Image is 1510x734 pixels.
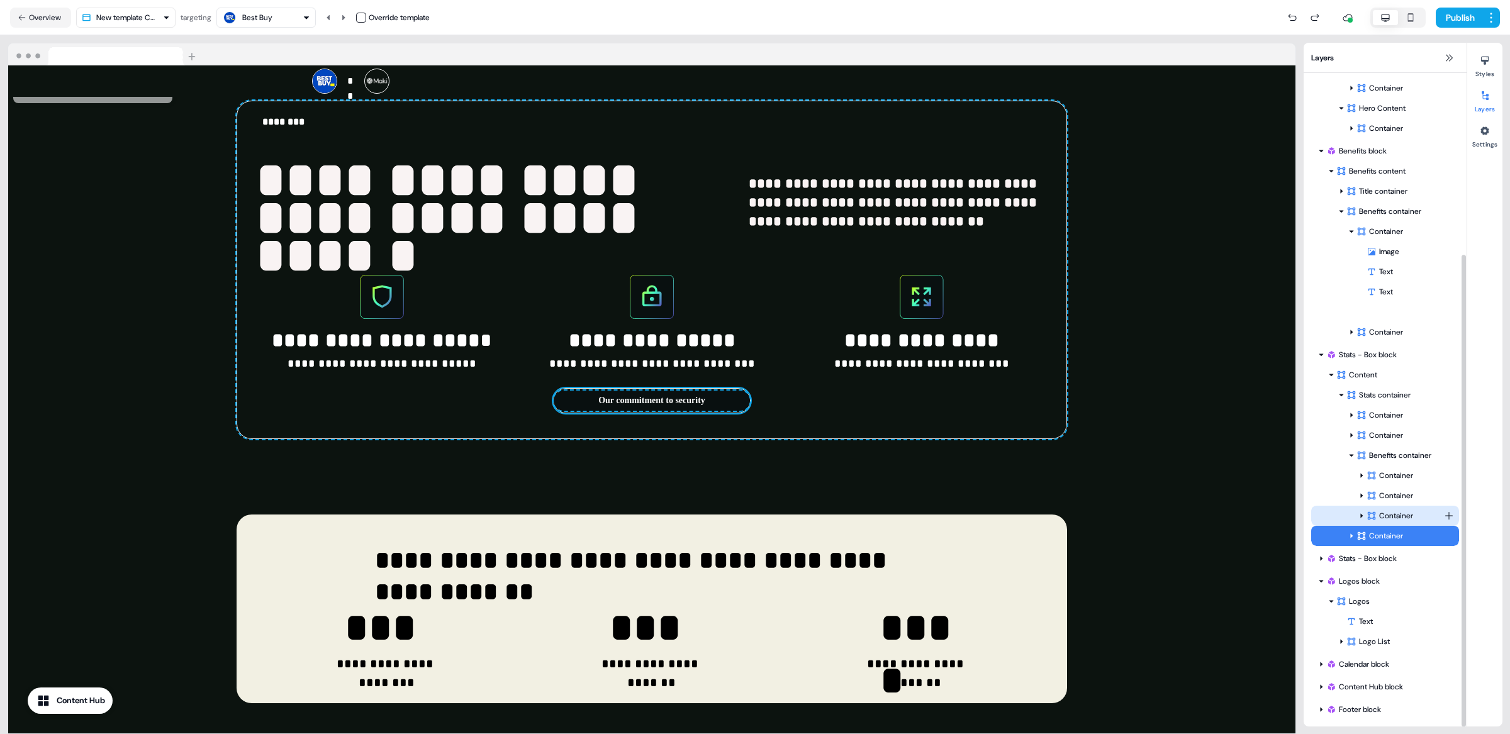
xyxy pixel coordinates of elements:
div: Image [1367,245,1459,258]
div: Logos block [1326,575,1454,587]
div: Container [1356,225,1454,238]
div: Container [1356,409,1454,421]
div: Stats - Box block [1326,348,1454,361]
div: Text [1311,611,1459,631]
p: This text is here to show that the page still scrolls even though the scrollbar is hidden. Remove... [5,42,231,75]
div: targeting [181,11,211,24]
div: LogosTextLogo List [1311,591,1459,652]
button: Content Hub [28,687,113,714]
div: Hero ContentContainer [1311,58,1459,98]
div: Benefits containerContainerContainerContainer [1311,445,1459,526]
button: Layers [1467,86,1502,113]
div: Container [1356,122,1454,135]
div: Container [1311,425,1459,445]
div: Content Hub block [1311,677,1459,697]
div: New template Copy [96,11,158,24]
div: Stats - Box block [1311,548,1459,569]
div: Footer block [1326,703,1454,716]
div: Benefits containerContainerImageTextTextContainerContainer [1311,201,1459,342]
div: Our commitment to security [553,388,751,413]
img: Image [630,275,674,319]
button: Best Buy [216,8,316,28]
div: Container [1356,429,1454,442]
div: Stats - Box block [1326,552,1454,565]
div: Container [1356,326,1454,338]
button: Our commitment to security [554,391,751,411]
div: Stats container [1346,389,1454,401]
button: Settings [1467,121,1502,148]
div: Container [1356,530,1454,542]
div: Container [1311,405,1459,425]
div: Title container [1346,185,1454,197]
div: Stats - Box blockContentStats containerContainerContainerBenefits containerContainerContainerCont... [1311,345,1459,546]
div: Text [1367,265,1459,278]
div: Text [1311,262,1459,282]
div: Container [1311,526,1459,546]
div: Container [1311,302,1459,322]
div: Benefits container [1356,449,1454,462]
div: Hero ContentContainer [1311,98,1459,138]
div: Hero Content [1346,102,1454,114]
div: Text [1311,282,1459,302]
div: Container [1367,509,1444,522]
div: Text [1367,286,1459,298]
div: Image [1311,242,1459,262]
div: Logo List [1311,631,1459,652]
img: Browser topbar [8,43,201,66]
div: Override template [369,11,430,24]
div: Container [1311,322,1459,342]
div: Content Hub [57,694,105,707]
div: Layers [1304,43,1467,73]
div: Calendar block [1326,658,1454,670]
div: Benefits content [1336,165,1454,177]
div: Container [1311,486,1459,506]
div: Container [1367,469,1454,482]
div: Container [1311,465,1459,486]
div: Benefits block [1326,145,1454,157]
div: Calendar block [1311,654,1459,674]
div: Container [1356,82,1454,94]
img: Image [360,275,404,319]
div: Title container [1311,181,1459,201]
div: ContentStats containerContainerContainerBenefits containerContainerContainerContainerContainer [1311,365,1459,546]
div: Content [1336,369,1454,381]
div: Container [1311,118,1459,138]
h1: Page Content [5,5,231,28]
div: Container [1311,78,1459,98]
div: Container [1311,506,1459,526]
button: Styles [1467,50,1502,78]
div: Benefits blockBenefits contentTitle containerBenefits containerContainerImageTextTextContainerCon... [1311,141,1459,342]
div: Container [1367,489,1454,502]
div: Logo List [1346,635,1454,648]
div: Content Hub block [1326,681,1454,693]
img: Image [900,275,944,319]
div: Stats containerContainerContainerBenefits containerContainerContainerContainerContainer [1311,385,1459,546]
div: Footer block [1311,699,1459,720]
div: Text [1346,615,1459,628]
div: Benefits contentTitle containerBenefits containerContainerImageTextTextContainerContainer [1311,161,1459,342]
div: ContainerImageTextText [1311,221,1459,302]
button: Overview [10,8,71,28]
div: Logos blockLogosTextLogo List [1311,571,1459,652]
div: Container [1356,306,1454,318]
button: Publish [1436,8,1482,28]
div: Logos [1336,595,1454,608]
div: Benefits container [1346,205,1454,218]
div: Best Buy [242,11,272,24]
